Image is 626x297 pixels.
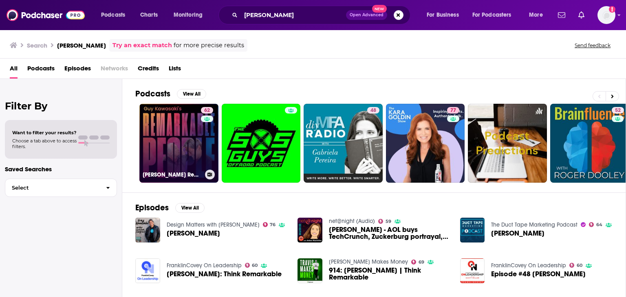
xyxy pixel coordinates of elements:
a: 77 [447,107,459,114]
button: open menu [421,9,469,22]
span: for more precise results [174,41,244,50]
span: Choose a tab above to access filters. [12,138,77,149]
span: 59 [386,220,391,223]
span: 69 [419,260,424,264]
a: net@night (Audio) [329,218,375,225]
span: Want to filter your results? [12,130,77,135]
a: Charts [135,9,163,22]
button: open menu [168,9,213,22]
button: View All [175,203,205,213]
span: [PERSON_NAME]: Think Remarkable [167,271,282,277]
button: open menu [95,9,136,22]
a: 62 [201,107,213,114]
p: Saved Searches [5,165,117,173]
a: Podcasts [27,62,55,79]
span: [PERSON_NAME] [491,230,544,237]
span: More [529,9,543,21]
img: Podchaser - Follow, Share and Rate Podcasts [7,7,85,23]
img: 914: Guy Kawasaki | Think Remarkable [298,258,322,283]
span: Podcasts [101,9,125,21]
a: Guy Kawasaki - AOL buys TechCrunch, Zuckerburg portrayal, Alltop, Guy Kawasaki, and more. [298,218,322,242]
h3: [PERSON_NAME] Remarkable People [143,171,202,178]
span: 914: [PERSON_NAME] | Think Remarkable [329,267,450,281]
span: Open Advanced [350,13,384,17]
a: Try an exact match [112,41,172,50]
a: Guy Kawasaki: Think Remarkable [167,271,282,277]
h2: Episodes [135,203,169,213]
button: Select [5,179,117,197]
button: View All [177,89,206,99]
span: 64 [596,223,602,227]
a: Episode #48 Guy Kawasaki [491,271,586,277]
svg: Add a profile image [609,6,615,13]
a: Episodes [64,62,91,79]
a: Show notifications dropdown [575,8,588,22]
div: Search podcasts, credits, & more... [226,6,418,24]
a: 77 [386,104,465,183]
span: For Podcasters [472,9,511,21]
h2: Podcasts [135,89,170,99]
a: 48 [367,107,379,114]
span: 52 [615,107,621,115]
a: Guy Kawasaki [167,230,220,237]
img: Guy Kawasaki [135,218,160,242]
img: Episode #48 Guy Kawasaki [460,258,485,283]
a: 60 [245,263,258,268]
a: The Duct Tape Marketing Podcast [491,221,578,228]
button: Open AdvancedNew [346,10,387,20]
img: Guy Kawasaki: Think Remarkable [135,258,160,283]
a: EpisodesView All [135,203,205,213]
a: 52 [612,107,624,114]
h2: Filter By [5,100,117,112]
a: Guy Kawasaki [491,230,544,237]
a: FranklinCovey On Leadership [491,262,566,269]
img: User Profile [597,6,615,24]
span: Monitoring [174,9,203,21]
span: 62 [204,107,210,115]
a: Guy Kawasaki - AOL buys TechCrunch, Zuckerburg portrayal, Alltop, Guy Kawasaki, and more. [329,226,450,240]
a: All [10,62,18,79]
span: 77 [450,107,456,115]
a: 62[PERSON_NAME] Remarkable People [139,104,218,183]
span: Select [5,185,99,190]
a: Design Matters with Debbie Millman [167,221,260,228]
button: open menu [467,9,523,22]
a: 60 [569,263,582,268]
h3: [PERSON_NAME] [57,41,106,49]
span: 76 [270,223,276,227]
a: PodcastsView All [135,89,206,99]
span: Networks [101,62,128,79]
span: For Business [427,9,459,21]
img: Guy Kawasaki [460,218,485,242]
a: 914: Guy Kawasaki | Think Remarkable [329,267,450,281]
span: Episode #48 [PERSON_NAME] [491,271,586,277]
a: 76 [263,222,276,227]
a: 69 [411,260,424,264]
a: 48 [304,104,383,183]
input: Search podcasts, credits, & more... [241,9,346,22]
button: Send feedback [572,42,613,49]
a: Lists [169,62,181,79]
span: [PERSON_NAME] - AOL buys TechCrunch, Zuckerburg portrayal, Alltop, [PERSON_NAME], and more. [329,226,450,240]
h3: Search [27,41,47,49]
span: New [372,5,387,13]
span: [PERSON_NAME] [167,230,220,237]
button: Show profile menu [597,6,615,24]
span: 48 [370,107,376,115]
a: Show notifications dropdown [555,8,569,22]
a: FranklinCovey On Leadership [167,262,242,269]
a: 64 [589,222,602,227]
a: Travis Makes Money [329,258,408,265]
a: Credits [138,62,159,79]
